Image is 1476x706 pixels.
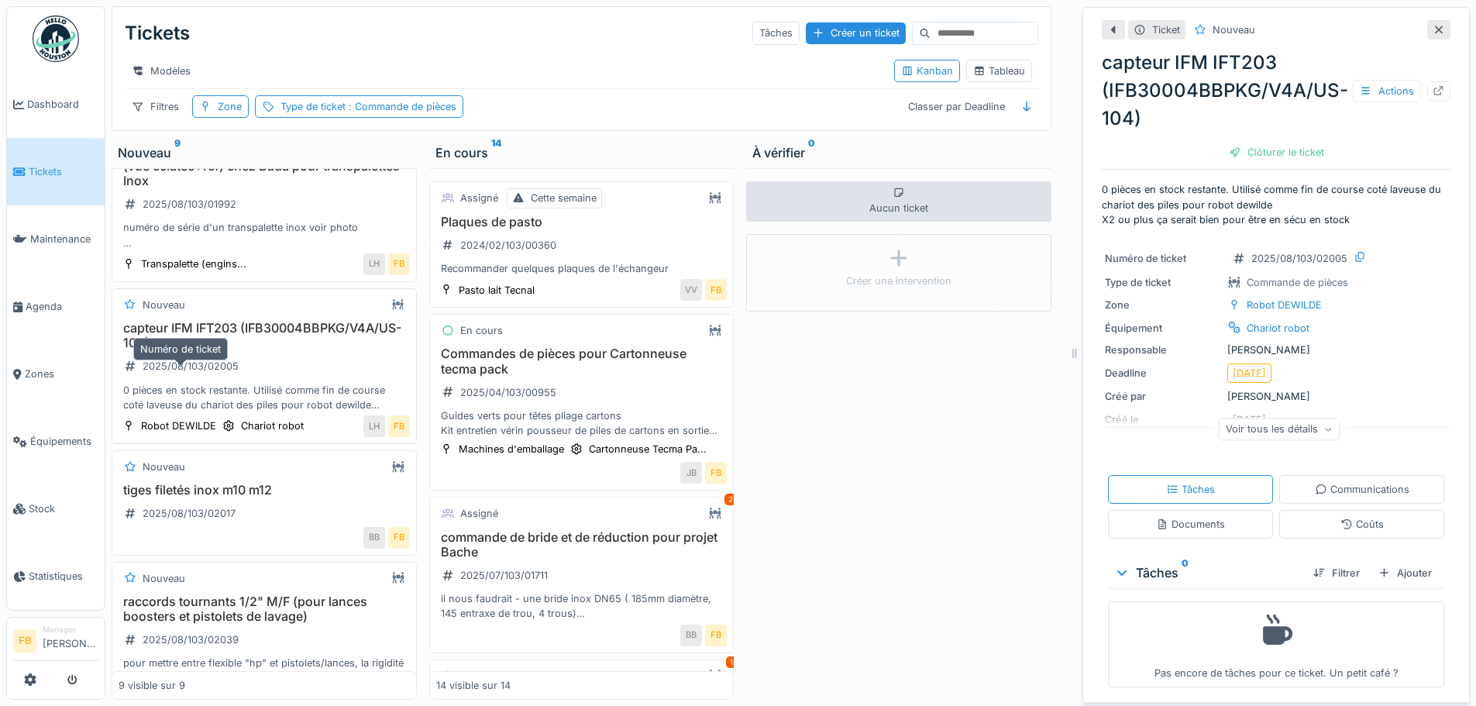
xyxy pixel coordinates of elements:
div: Kanban [901,64,953,78]
div: Robot DEWILDE [141,418,216,433]
div: il nous faudrait - une bride inox DN65 ( 185mm diamètre, 145 entraxe de trou, 4 trous) - une brid... [436,591,728,621]
li: [PERSON_NAME] [43,624,98,657]
div: 2025/07/103/01711 [460,568,548,583]
div: 2025/08/103/02017 [143,506,236,521]
div: Voir tous les détails [1219,418,1340,440]
div: Chariot robot [1247,321,1309,336]
div: Tâches [1114,563,1301,582]
div: FB [388,527,410,549]
div: Pas encore de tâches pour ce ticket. Un petit café ? [1118,608,1434,680]
div: Communications [1315,482,1409,497]
div: 2025/08/103/02005 [1251,251,1347,266]
div: En cours [435,143,728,162]
div: Filtrer [1307,563,1366,584]
li: FB [13,629,36,653]
div: 2025/08/103/02005 [143,359,239,374]
div: 14 visible sur 14 [436,678,511,693]
div: Documents [1156,517,1225,532]
img: Badge_color-CXgf-gQk.svg [33,15,79,62]
span: Zones [25,367,98,381]
div: Filtres [125,95,186,118]
div: Commande de pièces [1247,275,1348,290]
div: Machines d'emballage [459,442,564,456]
div: Transpalette (engins... [141,257,246,271]
div: Numéro de ticket [133,338,228,360]
div: Guides verts pour têtes pliage cartons Kit entretien vérin pousseur de piles de cartons en sortie... [436,408,728,438]
div: 1 [726,656,737,668]
div: Ticket [1152,22,1180,37]
div: BB [363,527,385,549]
div: FB [705,625,727,646]
sup: 9 [174,143,181,162]
div: Tickets [125,13,190,53]
div: 2025/08/103/02039 [143,632,239,647]
div: Nouveau [143,571,185,586]
div: 2 [724,494,737,505]
div: 0 pièces en stock restante. Utilisé comme fin de course coté laveuse du chariot des piles pour ro... [119,383,410,412]
a: Agenda [7,273,105,340]
div: pour mettre entre flexible "hp" et pistolets/lances, la rigidité des flexibles hp est vraiment so... [119,656,410,685]
a: FB Manager[PERSON_NAME] [13,624,98,661]
div: Aucun ticket [746,181,1051,222]
div: Numéro de ticket [1105,251,1221,266]
h3: raccords tournants 1/2" M/F (pour lances boosters et pistolets de lavage) [119,594,410,624]
div: Deadline [1105,366,1221,381]
div: En cours [460,323,503,338]
div: Zone [218,99,242,114]
sup: 0 [1182,563,1189,582]
div: Créer une intervention [846,274,951,288]
sup: 14 [491,143,501,162]
div: Créé par [1105,389,1221,404]
div: Tableau [973,64,1025,78]
div: numéro de série d'un transpalette inox voir photo Modèle BADA TM-20 (S/T) en principe -> je te fe... [119,220,410,250]
h3: tiges filetés inox m10 m12 [119,483,410,498]
div: Nouveau [118,143,411,162]
div: 2025/08/103/01992 [143,197,236,212]
div: Chariot robot [241,418,304,433]
div: Nouveau [1213,22,1255,37]
h3: commande de bride et de réduction pour projet Bache [436,530,728,560]
div: FB [705,462,727,484]
a: Tickets [7,138,105,205]
div: Classer par Deadline [901,95,1012,118]
div: LH [363,253,385,275]
p: 0 pièces en stock restante. Utilisé comme fin de course coté laveuse du chariot des piles pour ro... [1102,182,1450,227]
div: 2024/02/103/00360 [460,238,556,253]
span: Statistiques [29,569,98,584]
a: Dashboard [7,71,105,138]
a: Équipements [7,408,105,475]
div: 2025/04/103/00955 [460,385,556,400]
div: VV [680,279,702,301]
span: : Commande de pièces [346,101,456,112]
div: Nouveau [143,298,185,312]
div: FB [388,415,410,437]
div: Cartonneuse Tecma Pa... [589,442,707,456]
div: Tâches [1166,482,1215,497]
span: Équipements [30,434,98,449]
a: Maintenance [7,205,105,273]
div: [DATE] [1233,366,1266,381]
a: Stock [7,475,105,542]
div: Clôturer le ticket [1223,142,1330,163]
div: Type de ticket [280,99,456,114]
span: Tickets [29,164,98,179]
div: Tâches [752,22,800,44]
div: Cette semaine [531,191,597,205]
div: Équipement [1105,321,1221,336]
div: Modèles [125,60,198,82]
div: Manager [43,624,98,635]
div: À vérifier [752,143,1045,162]
div: [PERSON_NAME] [1105,343,1447,357]
div: Ajouter [1372,563,1438,584]
div: 9 visible sur 9 [119,678,185,693]
span: Dashboard [27,97,98,112]
a: Statistiques [7,542,105,610]
div: Assigné [460,506,498,521]
div: Créer un ticket [806,22,906,43]
div: LH [363,415,385,437]
div: Zone [1105,298,1221,312]
div: Pasto lait Tecnal [459,283,535,298]
div: Nouveau [143,460,185,474]
div: [PERSON_NAME] [1105,389,1447,404]
a: Zones [7,340,105,408]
